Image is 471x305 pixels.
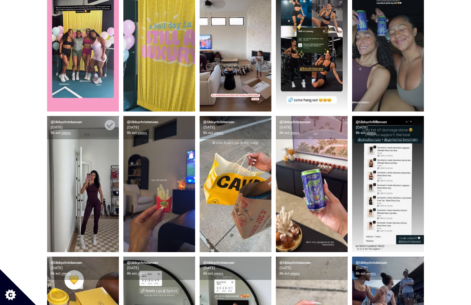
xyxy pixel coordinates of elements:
a: views [366,130,376,135]
a: views [214,271,223,276]
a: @libbychristensen [127,120,158,125]
div: [DATE] 8k est. [123,257,195,280]
div: [DATE] 8k est. [276,257,348,280]
a: views [214,130,223,135]
a: @libbychristensen [51,260,82,265]
div: [DATE] 8k est. [200,116,271,139]
a: @libbychristensen [279,260,311,265]
a: @libbychristensen [51,120,82,125]
div: [DATE] 8k est. [47,257,119,280]
a: views [61,130,71,135]
div: [DATE] 8k est. [47,116,119,139]
a: @libbychristensen [356,260,387,265]
div: [DATE] 8k est. [200,257,271,280]
a: views [290,271,300,276]
a: @libbychristensen [356,120,387,125]
a: @libbychristensen [203,120,235,125]
a: @libbychristensen [203,260,235,265]
a: views [366,271,376,276]
a: @libbychristensen [279,120,311,125]
a: @libbychristensen [127,260,158,265]
div: [DATE] 8k est. [276,116,348,139]
a: views [61,271,71,276]
a: views [138,130,147,135]
a: views [290,130,300,135]
div: [DATE] 8k est. [352,257,424,280]
div: [DATE] 8k est. [123,116,195,139]
div: [DATE] 8k est. [352,116,424,139]
a: views [138,271,147,276]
